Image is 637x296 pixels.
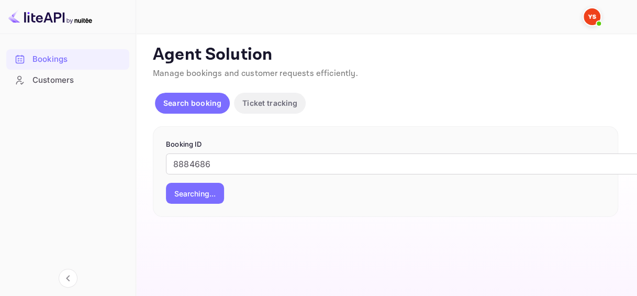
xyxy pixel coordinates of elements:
[163,97,221,108] p: Search booking
[6,70,129,91] div: Customers
[166,183,224,204] button: Searching...
[6,70,129,90] a: Customers
[166,139,605,150] p: Booking ID
[32,53,124,65] div: Bookings
[59,269,77,288] button: Collapse navigation
[6,49,129,70] div: Bookings
[153,68,358,79] span: Manage bookings and customer requests efficiently.
[153,45,618,65] p: Agent Solution
[242,97,297,108] p: Ticket tracking
[32,74,124,86] div: Customers
[8,8,92,25] img: LiteAPI logo
[584,8,600,25] img: Yandex Support
[6,49,129,69] a: Bookings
